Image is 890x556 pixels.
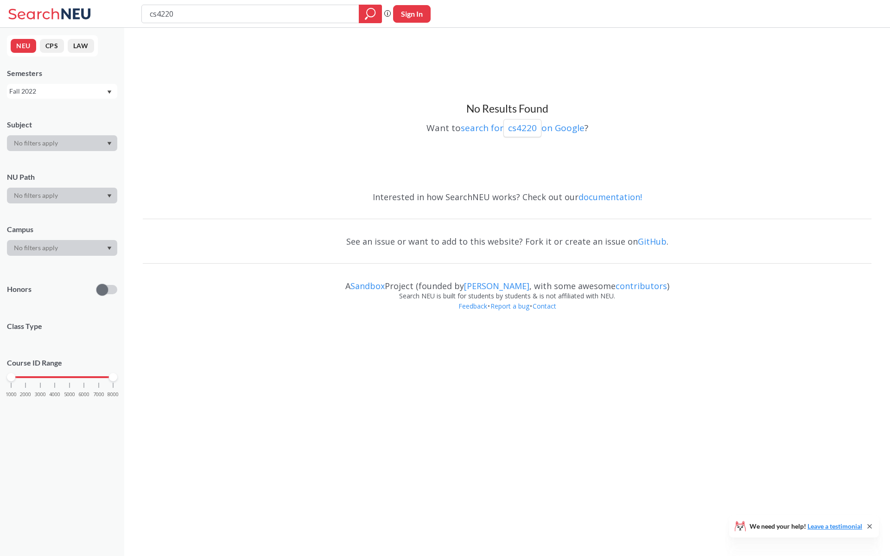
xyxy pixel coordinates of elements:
div: Want to ? [143,116,871,137]
a: Feedback [458,302,488,310]
a: [PERSON_NAME] [464,280,529,291]
div: • • [143,301,871,325]
div: Interested in how SearchNEU works? Check out our [143,183,871,210]
div: Campus [7,224,117,234]
span: We need your help! [750,523,862,530]
div: See an issue or want to add to this website? Fork it or create an issue on . [143,228,871,255]
a: search forcs4220on Google [461,122,585,134]
svg: Dropdown arrow [107,90,112,94]
div: magnifying glass [359,5,382,23]
span: 5000 [64,392,75,397]
span: 7000 [93,392,104,397]
div: NU Path [7,172,117,182]
input: Class, professor, course number, "phrase" [149,6,352,22]
div: Dropdown arrow [7,188,117,203]
svg: magnifying glass [365,7,376,20]
div: Search NEU is built for students by students & is not affiliated with NEU. [143,291,871,301]
p: Course ID Range [7,358,117,368]
div: Subject [7,120,117,130]
svg: Dropdown arrow [107,142,112,145]
span: 2000 [20,392,31,397]
button: LAW [68,39,94,53]
span: 3000 [35,392,46,397]
div: Fall 2022Dropdown arrow [7,84,117,99]
svg: Dropdown arrow [107,194,112,198]
div: Fall 2022 [9,86,106,96]
span: Class Type [7,321,117,331]
a: GitHub [638,236,667,247]
button: Sign In [393,5,431,23]
div: A Project (founded by , with some awesome ) [143,272,871,291]
a: contributors [616,280,667,291]
span: 1000 [6,392,17,397]
button: NEU [11,39,36,53]
div: Dropdown arrow [7,135,117,151]
div: Dropdown arrow [7,240,117,256]
a: Contact [532,302,557,310]
span: 6000 [78,392,89,397]
h3: No Results Found [143,102,871,116]
p: cs4220 [508,122,537,134]
a: Sandbox [350,280,385,291]
p: Honors [7,284,32,295]
span: 8000 [108,392,119,397]
a: documentation! [578,191,642,202]
a: Report a bug [490,302,530,310]
a: Leave a testimonial [807,522,862,530]
span: 4000 [49,392,60,397]
div: Semesters [7,68,117,78]
button: CPS [40,39,64,53]
svg: Dropdown arrow [107,246,112,250]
